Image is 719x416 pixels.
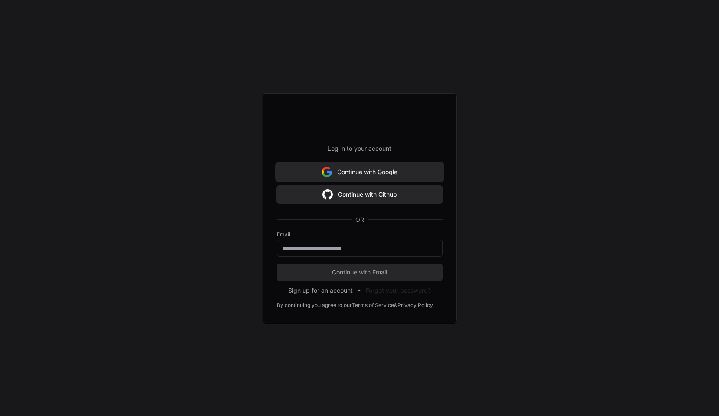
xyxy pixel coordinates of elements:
button: Forgot your password? [366,286,431,295]
div: By continuing you agree to our [277,302,352,309]
label: Email [277,231,443,238]
div: & [394,302,397,309]
button: Continue with Email [277,264,443,281]
span: Continue with Email [277,268,443,277]
a: Privacy Policy. [397,302,434,309]
button: Continue with Google [277,163,443,181]
p: Log in to your account [277,144,443,153]
button: Sign up for an account [288,286,353,295]
button: Continue with Github [277,186,443,203]
span: OR [352,215,368,224]
a: Terms of Service [352,302,394,309]
img: Sign in with google [322,163,332,181]
img: Sign in with google [322,186,333,203]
